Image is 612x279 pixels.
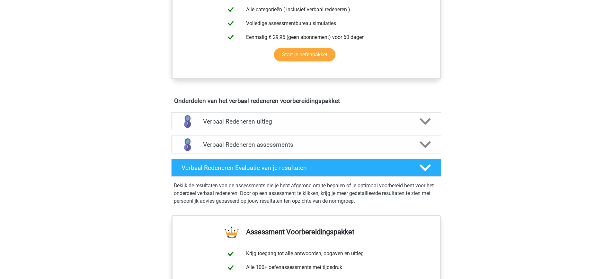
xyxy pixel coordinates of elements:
p: Bekijk de resultaten van de assessments die je hebt afgerond om te bepalen of je optimaal voorber... [174,182,439,205]
a: assessments Verbaal Redeneren assessments [169,135,444,153]
a: uitleg Verbaal Redeneren uitleg [169,112,444,130]
h4: Onderdelen van het verbaal redeneren voorbereidingspakket [174,97,438,105]
h4: Verbaal Redeneren uitleg [203,118,409,125]
a: Start je oefenpakket [274,48,335,61]
a: Verbaal Redeneren Evaluatie van je resultaten [169,159,444,177]
img: verbaal redeneren uitleg [179,113,196,130]
h4: Verbaal Redeneren Evaluatie van je resultaten [182,164,409,172]
img: verbaal redeneren assessments [179,136,196,153]
h4: Verbaal Redeneren assessments [203,141,409,148]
